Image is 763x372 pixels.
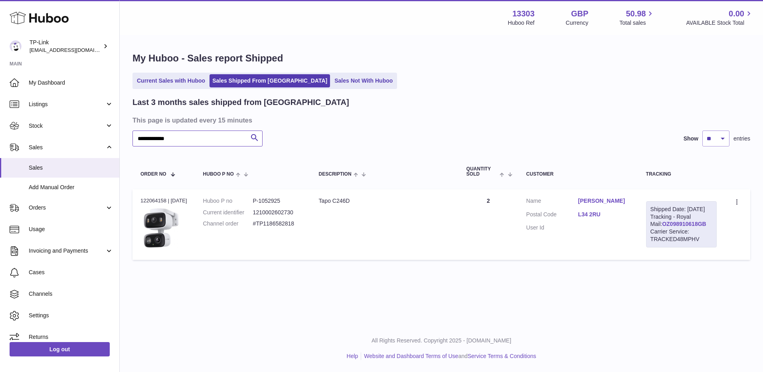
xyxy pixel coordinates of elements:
[29,204,105,212] span: Orders
[578,197,630,205] a: [PERSON_NAME]
[650,228,712,243] div: Carrier Service: TRACKED48MPHV
[468,353,536,359] a: Service Terms & Conditions
[686,8,753,27] a: 0.00 AVAILABLE Stock Total
[29,101,105,108] span: Listings
[203,172,234,177] span: Huboo P no
[30,47,117,53] span: [EMAIL_ADDRESS][DOMAIN_NAME]
[140,197,187,204] div: 122064158 | [DATE]
[646,201,717,247] div: Tracking - Royal Mail:
[319,172,352,177] span: Description
[132,97,349,108] h2: Last 3 months sales shipped from [GEOGRAPHIC_DATA]
[29,290,113,298] span: Channels
[619,8,655,27] a: 50.98 Total sales
[140,172,166,177] span: Order No
[578,211,630,218] a: L34 2RU
[10,342,110,356] a: Log out
[626,8,646,19] span: 50.98
[526,197,578,207] dt: Name
[203,197,253,205] dt: Huboo P no
[508,19,535,27] div: Huboo Ref
[29,226,113,233] span: Usage
[253,209,303,216] dd: 1210002602730
[29,122,105,130] span: Stock
[566,19,589,27] div: Currency
[571,8,588,19] strong: GBP
[526,224,578,232] dt: User Id
[126,337,757,344] p: All Rights Reserved. Copyright 2025 - [DOMAIN_NAME]
[466,166,498,177] span: Quantity Sold
[29,144,105,151] span: Sales
[132,116,748,125] h3: This page is updated every 15 minutes
[29,79,113,87] span: My Dashboard
[526,211,578,220] dt: Postal Code
[253,197,303,205] dd: P-1052925
[29,269,113,276] span: Cases
[132,52,750,65] h1: My Huboo - Sales report Shipped
[29,184,113,191] span: Add Manual Order
[459,189,518,260] td: 2
[662,221,706,227] a: OZ098910618GB
[733,135,750,142] span: entries
[646,172,717,177] div: Tracking
[347,353,358,359] a: Help
[134,74,208,87] a: Current Sales with Huboo
[29,164,113,172] span: Sales
[203,220,253,228] dt: Channel order
[10,40,22,52] img: gaby.chen@tp-link.com
[29,333,113,341] span: Returns
[684,135,698,142] label: Show
[30,39,101,54] div: TP-Link
[29,247,105,255] span: Invoicing and Payments
[319,197,451,205] div: Tapo C246D
[512,8,535,19] strong: 13303
[361,352,536,360] li: and
[526,172,630,177] div: Customer
[332,74,395,87] a: Sales Not With Huboo
[253,220,303,228] dd: #TP1186582818
[140,207,180,250] img: 1753362243.jpg
[650,206,712,213] div: Shipped Date: [DATE]
[729,8,744,19] span: 0.00
[210,74,330,87] a: Sales Shipped From [GEOGRAPHIC_DATA]
[619,19,655,27] span: Total sales
[29,312,113,319] span: Settings
[364,353,458,359] a: Website and Dashboard Terms of Use
[686,19,753,27] span: AVAILABLE Stock Total
[203,209,253,216] dt: Current identifier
